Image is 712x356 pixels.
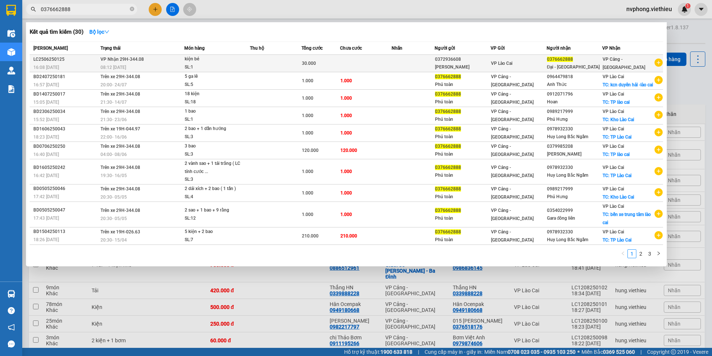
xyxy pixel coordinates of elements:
[185,142,240,150] div: 3 bao
[184,46,205,51] span: Món hàng
[33,164,98,172] div: BD1605250242
[655,93,663,102] span: plus-circle
[392,46,402,51] span: Nhãn
[603,212,651,225] span: TC: bến xe trung tâm lào cai
[100,92,140,97] span: Trên xe 29H-344.08
[130,7,134,11] span: close-circle
[491,165,534,178] span: VP Cảng - [GEOGRAPHIC_DATA]
[603,229,624,234] span: VP Lào Cai
[100,144,140,149] span: Trên xe 29H-344.08
[547,236,602,244] div: Huy Long Bắc Ngầm
[646,250,654,258] a: 3
[185,185,240,193] div: 2 dải xích + 2 bao ( 1 tấn )
[627,249,636,258] li: 1
[302,78,313,83] span: 1.000
[30,28,83,36] h3: Kết quả tìm kiếm ( 30 )
[603,237,632,243] span: TC: TP Lào Cai
[547,185,602,193] div: 0989217999
[185,236,240,244] div: SL: 7
[547,228,602,236] div: 0978932330
[435,46,455,51] span: Người gửi
[603,100,630,105] span: TC: TP lào cai
[603,74,624,79] span: VP Lào Cai
[8,324,15,331] span: notification
[110,48,144,56] span: VP Lào Cai
[655,59,663,67] span: plus-circle
[435,63,490,71] div: [PERSON_NAME]
[33,46,68,51] span: [PERSON_NAME]
[41,5,128,13] input: Tìm tên, số ĐT hoặc mã đơn
[185,214,240,223] div: SL: 12
[603,144,624,149] span: VP Lào Cai
[33,82,59,87] span: 16:57 [DATE]
[130,6,134,13] span: close-circle
[3,48,78,64] span: VP Cảng - [GEOGRAPHIC_DATA]
[100,237,127,243] span: 20:30 - 15/04
[655,167,663,175] span: plus-circle
[104,29,109,34] span: down
[491,144,534,157] span: VP Cảng - [GEOGRAPHIC_DATA]
[547,207,602,214] div: 0354022999
[185,125,240,133] div: 2 bao + 1 dẫn hướng
[33,56,98,63] div: LC2506250125
[185,55,240,63] div: kiện bé
[302,130,313,136] span: 1.000
[185,228,240,236] div: 5 kiện + 2 bao
[547,63,602,71] div: Đại - [GEOGRAPHIC_DATA]
[83,48,144,56] span: VP nhận:
[33,216,59,221] span: 17:43 [DATE]
[654,249,663,258] button: right
[100,134,127,140] span: 22:00 - 16/06
[302,190,313,196] span: 1.000
[185,150,240,159] div: SL: 3
[435,56,490,63] div: 0372936608
[435,214,490,222] div: Phú toàn
[185,193,240,201] div: SL: 4
[100,46,121,51] span: Trạng thái
[655,128,663,136] span: plus-circle
[185,73,240,81] div: 5 ga lê
[33,117,59,122] span: 15:52 [DATE]
[340,212,352,217] span: 1.000
[435,74,461,79] span: 0376662888
[340,46,362,51] span: Chưa cước
[100,229,140,234] span: Trên xe 19H-026.63
[340,233,357,239] span: 210.000
[603,109,624,114] span: VP Lào Cai
[7,67,15,74] img: warehouse-icon
[491,229,534,243] span: VP Cảng - [GEOGRAPHIC_DATA]
[100,194,127,200] span: 20:30 - 05/05
[185,160,240,176] div: 2 vành sao + 1 tải trắng ( LC tính cước ...
[655,76,663,84] span: plus-circle
[100,208,140,213] span: Trên xe 29H-344.08
[33,125,98,133] div: BD1606250043
[435,172,490,179] div: Phú toàn
[491,208,534,221] span: VP Cảng - [GEOGRAPHIC_DATA]
[637,250,645,258] a: 2
[491,126,534,140] span: VP Cảng - [GEOGRAPHIC_DATA]
[33,152,59,157] span: 16:40 [DATE]
[8,340,15,347] span: message
[655,231,663,239] span: plus-circle
[185,107,240,116] div: 1 bao
[185,90,240,98] div: 18 kiện
[603,117,634,122] span: TC: Kho Lào Cai
[7,290,15,298] img: warehouse-icon
[435,186,461,192] span: 0376662888
[33,134,59,140] span: 18:23 [DATE]
[340,169,352,174] span: 1.000
[3,48,78,64] span: VP gửi:
[655,188,663,196] span: plus-circle
[547,133,602,141] div: Huy Long Bắc Ngầm
[33,194,59,199] span: 17:42 [DATE]
[435,133,490,141] div: Phú toàn
[603,57,645,70] span: VP Cảng - [GEOGRAPHIC_DATA]
[302,96,313,101] span: 1.000
[547,125,602,133] div: 0978932330
[603,194,634,200] span: TC: Kho Lào Cai
[547,81,602,89] div: Anh Thức
[435,144,461,149] span: 0376662888
[185,116,240,124] div: SL: 1
[100,165,140,170] span: Trên xe 29H-344.08
[603,134,632,140] span: TC: TP Lào Cai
